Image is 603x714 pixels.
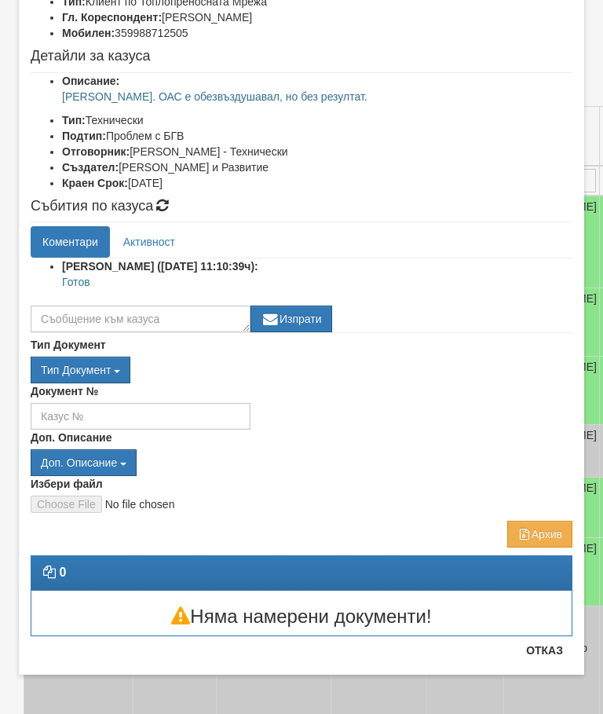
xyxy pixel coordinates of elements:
strong: 0 [59,566,66,579]
h4: Събития по казуса [31,199,572,214]
input: Казус № [31,403,250,430]
label: Тип Документ [31,337,106,353]
b: Краен Срок: [62,177,128,189]
span: Тип Документ [41,364,111,376]
button: Тип Документ [31,357,130,383]
li: Технически [62,112,572,128]
li: [PERSON_NAME] и Развитие [62,159,572,175]
p: Готов [62,274,572,290]
p: [PERSON_NAME]. ОАС е обезвъздушавал, но без резултат. [62,89,572,104]
strong: [PERSON_NAME] ([DATE] 11:10:39ч): [62,260,258,273]
b: Гл. Кореспондент: [62,11,162,24]
button: Отказ [517,638,572,663]
span: Доп. Описание [41,456,117,469]
button: Доп. Описание [31,449,137,476]
a: Коментари [31,226,110,258]
li: 359988712505 [62,25,572,41]
a: Активност [111,226,187,258]
b: Създател: [62,161,119,174]
b: Мобилен: [62,27,115,39]
li: [PERSON_NAME] [62,9,572,25]
b: Тип: [62,114,86,126]
li: Проблем с БГВ [62,128,572,144]
b: Описание: [62,75,119,87]
label: Избери файл [31,476,103,492]
li: [DATE] [62,175,572,191]
div: Двоен клик, за изчистване на избраната стойност. [31,357,572,383]
b: Отговорник: [62,145,130,158]
label: Документ № [31,383,98,399]
div: Двоен клик, за изчистване на избраната стойност. [31,449,572,476]
button: Архив [507,521,572,547]
h4: Детайли за казуса [31,49,572,64]
label: Доп. Описание [31,430,111,445]
h3: Няма намерени документи! [31,606,572,627]
li: [PERSON_NAME] - Технически [62,144,572,159]
b: Подтип: [62,130,106,142]
button: Изпрати [250,306,332,332]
